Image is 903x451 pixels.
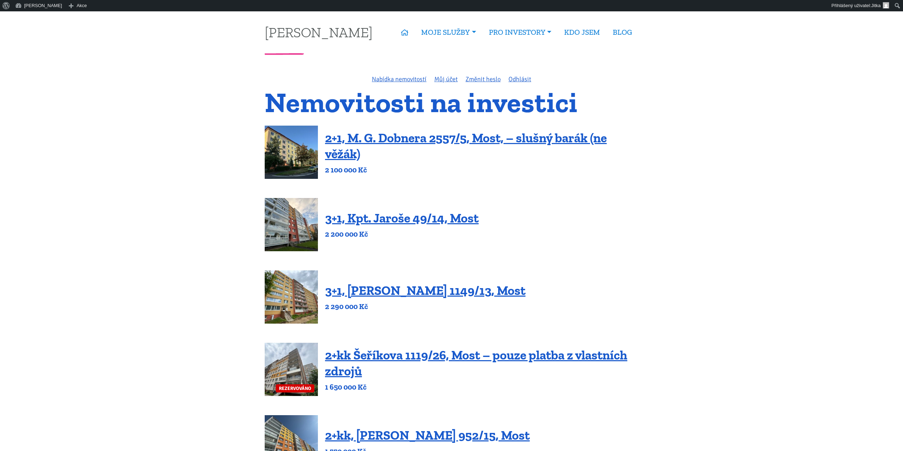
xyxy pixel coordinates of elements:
h1: Nemovitosti na investici [265,90,638,114]
a: Odhlásit [508,75,531,83]
span: REZERVOVÁNO [276,384,314,392]
a: 2+kk, [PERSON_NAME] 952/15, Most [325,428,530,443]
a: 2+1, M. G. Dobnera 2557/5, Most, – slušný barák (ne věžák) [325,130,607,161]
a: Nabídka nemovitostí [372,75,426,83]
p: 1 650 000 Kč [325,382,638,392]
a: KDO JSEM [558,24,606,40]
a: 3+1, Kpt. Jaroše 49/14, Most [325,210,479,226]
span: Jitka [871,3,881,8]
p: 2 100 000 Kč [325,165,638,175]
a: MOJE SLUŽBY [415,24,482,40]
a: Můj účet [434,75,458,83]
a: 3+1, [PERSON_NAME] 1149/13, Most [325,283,525,298]
a: [PERSON_NAME] [265,25,373,39]
p: 2 200 000 Kč [325,229,479,239]
p: 2 290 000 Kč [325,302,525,312]
a: 2+kk Šeříkova 1119/26, Most – pouze platba z vlastních zdrojů [325,347,627,379]
a: PRO INVESTORY [483,24,558,40]
a: Změnit heslo [466,75,501,83]
a: BLOG [606,24,638,40]
a: REZERVOVÁNO [265,343,318,396]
